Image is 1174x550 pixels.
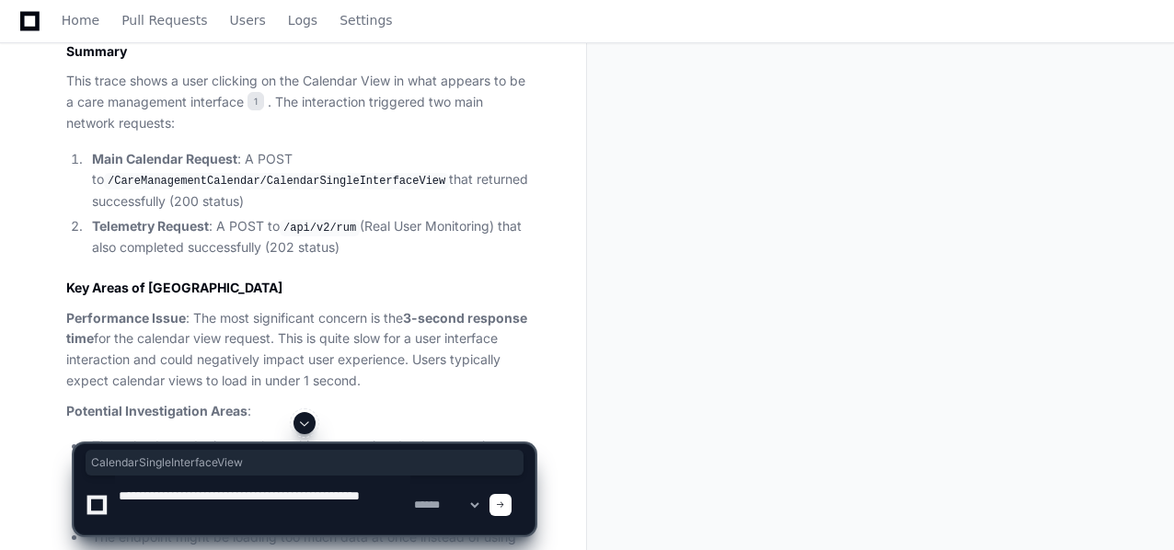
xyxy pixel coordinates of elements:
h2: Summary [66,42,535,61]
code: /CareManagementCalendar/CalendarSingleInterfaceView [104,173,449,189]
strong: Telemetry Request [92,218,209,234]
p: : [66,401,535,422]
span: 1 [247,92,264,110]
h2: Key Areas of [GEOGRAPHIC_DATA] [66,279,535,297]
p: This trace shows a user clicking on the Calendar View in what appears to be a care management int... [66,71,535,133]
code: /api/v2/rum [280,220,360,236]
span: Home [62,15,99,26]
li: : A POST to (Real User Monitoring) that also completed successfully (202 status) [86,216,535,258]
span: CalendarSingleInterfaceView [91,455,518,470]
span: Settings [340,15,392,26]
strong: Main Calendar Request [92,151,237,166]
strong: Potential Investigation Areas [66,403,247,418]
span: Users [230,15,266,26]
li: : A POST to that returned successfully (200 status) [86,149,535,212]
span: Pull Requests [121,15,207,26]
p: : The most significant concern is the for the calendar view request. This is quite slow for a use... [66,308,535,392]
span: Logs [288,15,317,26]
strong: Performance Issue [66,310,186,326]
